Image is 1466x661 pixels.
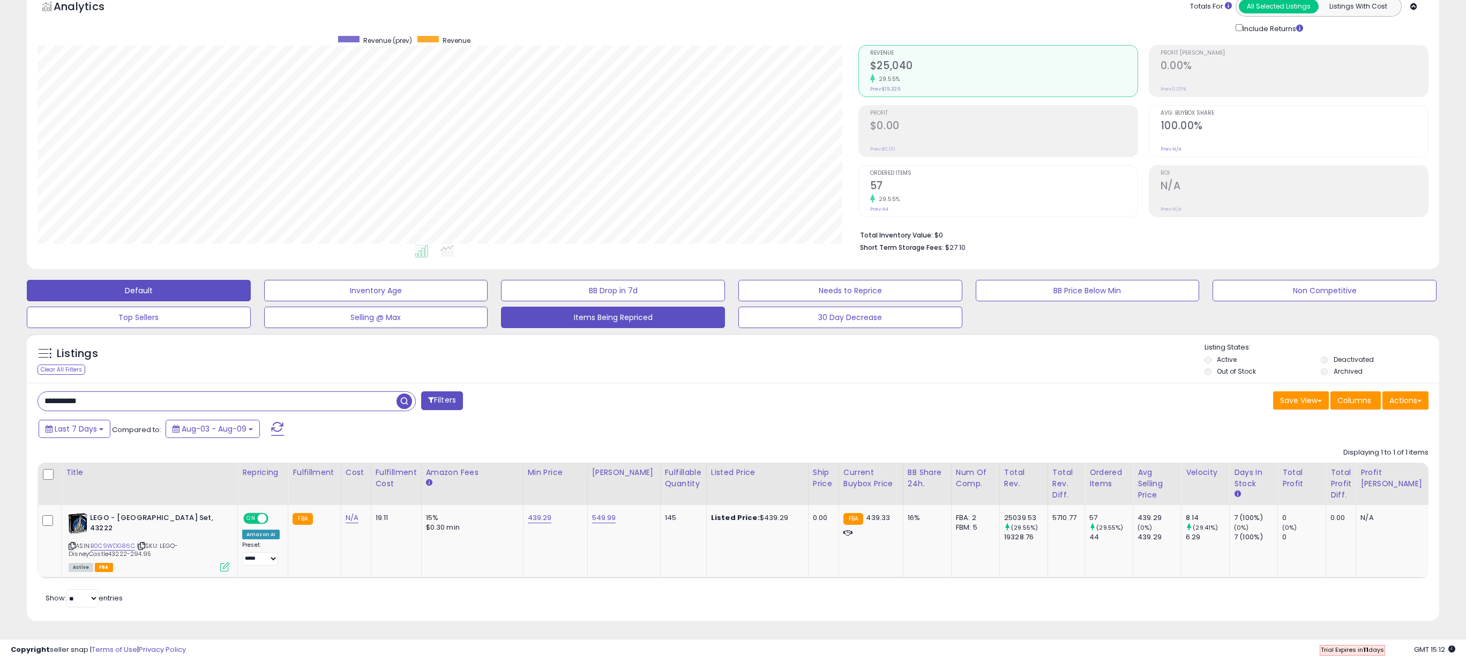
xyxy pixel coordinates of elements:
[1360,467,1424,489] div: Profit [PERSON_NAME]
[528,513,552,523] a: 439.29
[69,563,93,572] span: All listings currently available for purchase on Amazon
[1414,644,1455,655] span: 2025-08-17 15:12 GMT
[976,280,1200,301] button: BB Price Below Min
[11,645,186,655] div: seller snap | |
[267,514,284,523] span: OFF
[1161,180,1428,194] h2: N/A
[1282,532,1326,542] div: 0
[956,467,995,489] div: Num of Comp.
[1096,523,1123,532] small: (29.55%)
[1234,513,1277,523] div: 7 (100%)
[1334,355,1374,364] label: Deactivated
[426,478,432,488] small: Amazon Fees.
[46,593,123,603] span: Show: entries
[501,280,725,301] button: BB Drop in 7d
[1205,343,1440,353] p: Listing States:
[592,513,616,523] a: 549.99
[27,307,251,328] button: Top Sellers
[1138,532,1181,542] div: 439.29
[264,280,488,301] button: Inventory Age
[908,467,947,489] div: BB Share 24h.
[69,513,87,534] img: 51SdHA+kCwL._SL40_.jpg
[843,513,863,525] small: FBA
[346,467,366,478] div: Cost
[665,513,698,523] div: 145
[870,120,1138,134] h2: $0.00
[860,243,944,252] b: Short Term Storage Fees:
[244,514,258,523] span: ON
[1330,391,1381,410] button: Columns
[1161,60,1428,74] h2: 0.00%
[1161,86,1186,92] small: Prev: 0.00%
[1382,391,1428,410] button: Actions
[376,467,417,489] div: Fulfillment Cost
[27,280,251,301] button: Default
[92,644,137,655] a: Terms of Use
[376,513,413,523] div: 19.11
[166,420,260,438] button: Aug-03 - Aug-09
[293,467,336,478] div: Fulfillment
[1138,513,1181,523] div: 439.29
[139,644,186,655] a: Privacy Policy
[1334,367,1363,376] label: Archived
[242,530,280,539] div: Amazon AI
[1161,170,1428,176] span: ROI
[956,513,991,523] div: FBA: 2
[956,523,991,532] div: FBM: 5
[1161,110,1428,116] span: Avg. Buybox Share
[870,110,1138,116] span: Profit
[1330,513,1348,523] div: 0.00
[242,541,280,566] div: Preset:
[1282,467,1321,489] div: Total Profit
[11,644,50,655] strong: Copyright
[870,146,895,152] small: Prev: $0.00
[1234,523,1249,532] small: (0%)
[69,541,178,558] span: | SKU: LEGO-DisneyCastle43222-294.95
[711,467,804,478] div: Listed Price
[1343,448,1428,458] div: Displaying 1 to 1 of 1 items
[1138,523,1153,532] small: (0%)
[1011,523,1038,532] small: (29.55%)
[39,420,110,438] button: Last 7 Days
[870,50,1138,56] span: Revenue
[1217,355,1237,364] label: Active
[90,513,220,536] b: LEGO - [GEOGRAPHIC_DATA] Set, 43222
[1360,513,1420,523] div: N/A
[813,467,834,489] div: Ship Price
[870,170,1138,176] span: Ordered Items
[1282,523,1297,532] small: (0%)
[738,307,962,328] button: 30 Day Decrease
[426,513,515,523] div: 15%
[38,365,85,375] div: Clear All Filters
[501,307,725,328] button: Items Being Repriced
[421,391,463,410] button: Filters
[1161,206,1181,212] small: Prev: N/A
[866,513,890,523] span: 439.33
[1186,513,1229,523] div: 8.14
[443,36,470,45] span: Revenue
[528,467,583,478] div: Min Price
[1161,146,1181,152] small: Prev: N/A
[1217,367,1256,376] label: Out of Stock
[1089,532,1133,542] div: 44
[426,467,519,478] div: Amazon Fees
[1234,532,1277,542] div: 7 (100%)
[1193,523,1218,532] small: (29.41%)
[264,307,488,328] button: Selling @ Max
[1321,645,1384,654] span: Trial Expires in days
[112,425,161,435] span: Compared to:
[1052,467,1080,501] div: Total Rev. Diff.
[1089,513,1133,523] div: 57
[711,513,800,523] div: $439.29
[1234,489,1240,499] small: Days In Stock.
[346,513,358,523] a: N/A
[1004,532,1048,542] div: 19328.76
[1089,467,1128,489] div: Ordered Items
[1228,22,1316,34] div: Include Returns
[1161,50,1428,56] span: Profit [PERSON_NAME]
[363,36,412,45] span: Revenue (prev)
[1234,467,1273,489] div: Days In Stock
[66,467,233,478] div: Title
[813,513,831,523] div: 0.00
[875,75,900,83] small: 29.55%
